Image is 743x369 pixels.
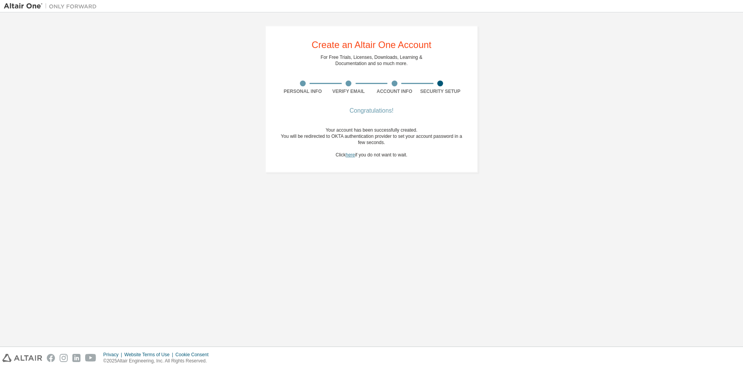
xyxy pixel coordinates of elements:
img: instagram.svg [60,354,68,362]
div: Website Terms of Use [124,352,175,358]
a: here [346,152,355,158]
div: You will be redirected to OKTA authentication provider to set your account password in a few seco... [280,133,463,146]
div: For Free Trials, Licenses, Downloads, Learning & Documentation and so much more. [321,54,423,67]
img: youtube.svg [85,354,96,362]
img: facebook.svg [47,354,55,362]
div: Verify Email [326,88,372,94]
div: Cookie Consent [175,352,213,358]
img: altair_logo.svg [2,354,42,362]
img: Altair One [4,2,101,10]
div: Your account has been successfully created. [280,127,463,133]
div: Congratulations! [280,108,463,113]
div: Click if you do not want to wait. [280,127,463,158]
p: © 2025 Altair Engineering, Inc. All Rights Reserved. [103,358,213,364]
div: Security Setup [418,88,464,94]
div: Personal Info [280,88,326,94]
div: Account Info [371,88,418,94]
img: linkedin.svg [72,354,80,362]
div: Create an Altair One Account [312,40,431,50]
div: Privacy [103,352,124,358]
